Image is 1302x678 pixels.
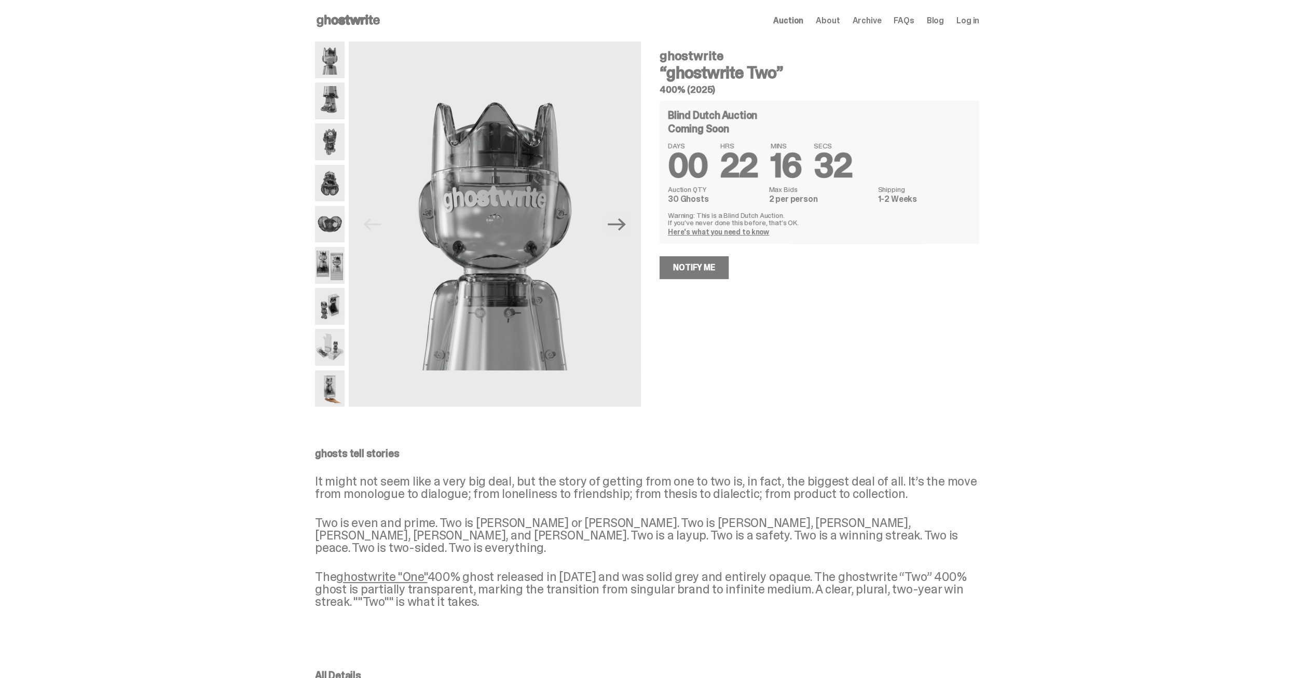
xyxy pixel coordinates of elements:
[315,329,345,366] img: ghostwrite_Two_Media_13.png
[315,288,345,325] img: ghostwrite_Two_Media_11.png
[814,144,852,187] span: 32
[660,50,979,62] h4: ghostwrite
[894,17,914,25] a: FAQs
[606,213,628,236] button: Next
[771,142,802,149] span: MINS
[315,206,345,243] img: ghostwrite_Two_Media_8.png
[771,144,802,187] span: 16
[315,448,979,459] p: ghosts tell stories
[816,17,840,25] a: About
[720,142,758,149] span: HRS
[668,110,757,120] h4: Blind Dutch Auction
[720,144,758,187] span: 22
[878,195,971,203] dd: 1-2 Weeks
[668,195,762,203] dd: 30 Ghosts
[956,17,979,25] a: Log in
[852,17,881,25] a: Archive
[315,475,979,500] p: It might not seem like a very big deal, but the story of getting from one to two is, in fact, the...
[814,142,852,149] span: SECS
[878,186,971,193] dt: Shipping
[668,142,708,149] span: DAYS
[315,571,979,608] p: The 400% ghost released in [DATE] and was solid grey and entirely opaque. The ghostwrite “Two” 40...
[315,517,979,554] p: Two is even and prime. Two is [PERSON_NAME] or [PERSON_NAME]. Two is [PERSON_NAME], [PERSON_NAME]...
[773,17,803,25] a: Auction
[336,569,427,585] a: ghostwrite "One"
[349,41,641,407] img: ghostwrite_Two_Media_1.png
[315,82,345,119] img: ghostwrite_Two_Media_3.png
[668,186,762,193] dt: Auction QTY
[668,227,769,237] a: Here's what you need to know
[668,144,708,187] span: 00
[927,17,944,25] a: Blog
[660,256,729,279] a: Notify Me
[668,123,971,134] div: Coming Soon
[660,85,979,94] h5: 400% (2025)
[315,370,345,407] img: ghostwrite_Two_Media_14.png
[769,195,871,203] dd: 2 per person
[315,41,345,78] img: ghostwrite_Two_Media_1.png
[315,165,345,202] img: ghostwrite_Two_Media_6.png
[668,212,971,226] p: Warning: This is a Blind Dutch Auction. If you’ve never done this before, that’s OK.
[660,64,979,81] h3: “ghostwrite Two”
[315,247,345,284] img: ghostwrite_Two_Media_10.png
[315,123,345,160] img: ghostwrite_Two_Media_5.png
[769,186,871,193] dt: Max Bids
